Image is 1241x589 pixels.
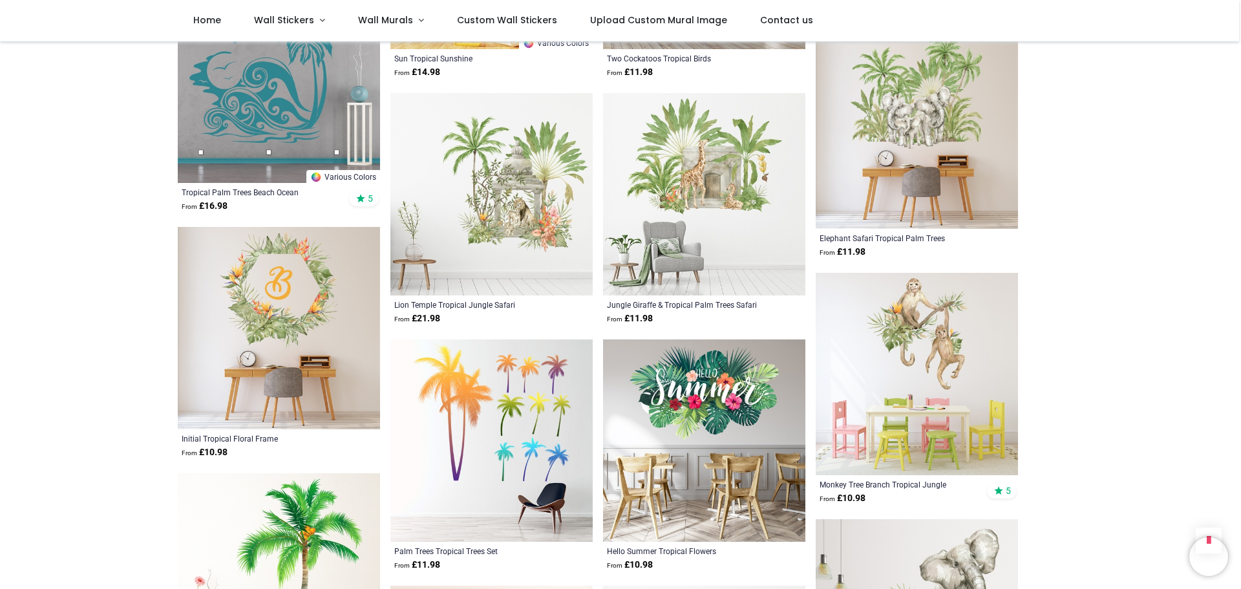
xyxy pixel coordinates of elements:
strong: £ 11.98 [607,312,653,325]
strong: £ 10.98 [607,559,653,572]
span: From [820,249,835,256]
span: Upload Custom Mural Image [590,14,727,27]
strong: £ 11.98 [394,559,440,572]
span: Wall Murals [358,14,413,27]
a: Various Colors [519,36,593,49]
img: Jungle Giraffe & Tropical Palm Trees Safari Wall Sticker [603,93,805,295]
span: Wall Stickers [254,14,314,27]
a: Monkey Tree Branch Tropical Jungle [820,479,975,489]
img: Palm Trees Tropical Trees Wall Sticker Set [390,339,593,542]
img: Personalised Initial Tropical Floral Frame Wall Sticker [178,227,380,429]
img: Monkey Tree Branch Tropical Jungle Wall Sticker [816,273,1018,475]
a: Hello Summer Tropical Flowers [607,546,763,556]
img: Color Wheel [523,37,535,49]
span: 5 [368,193,373,204]
strong: £ 21.98 [394,312,440,325]
img: Hello Summer Tropical Flowers Wall Sticker [603,339,805,542]
a: Sun Tropical Sunshine [394,53,550,63]
strong: £ 11.98 [607,66,653,79]
span: From [607,562,622,569]
span: From [182,449,197,456]
strong: £ 10.98 [820,492,865,505]
span: Home [193,14,221,27]
a: Lion Temple Tropical Jungle Safari [394,299,550,310]
a: Initial Tropical Floral Frame [182,433,337,444]
span: From [607,69,622,76]
img: Color Wheel [310,171,322,183]
a: Various Colors [306,170,380,183]
a: Tropical Palm Trees Beach Ocean [182,187,337,197]
span: From [394,316,410,323]
span: Custom Wall Stickers [457,14,557,27]
a: Palm Trees Tropical Trees Set [394,546,550,556]
strong: £ 10.98 [182,446,228,459]
span: Contact us [760,14,813,27]
strong: £ 11.98 [820,246,865,259]
strong: £ 14.98 [394,66,440,79]
a: Jungle Giraffe & Tropical Palm Trees Safari [607,299,763,310]
span: From [182,203,197,210]
a: Two Cockatoos Tropical Birds [607,53,763,63]
span: 5 [1006,485,1011,497]
span: From [394,69,410,76]
iframe: Brevo live chat [1189,537,1228,576]
a: Elephant Safari Tropical Palm Trees [820,233,975,243]
span: From [607,316,622,323]
img: Lion Temple Tropical Jungle Safari Wall Sticker [390,93,593,295]
span: From [820,495,835,502]
span: From [394,562,410,569]
img: Elephant Safari Tropical Palm Trees Wall Sticker [816,27,1018,229]
strong: £ 16.98 [182,200,228,213]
